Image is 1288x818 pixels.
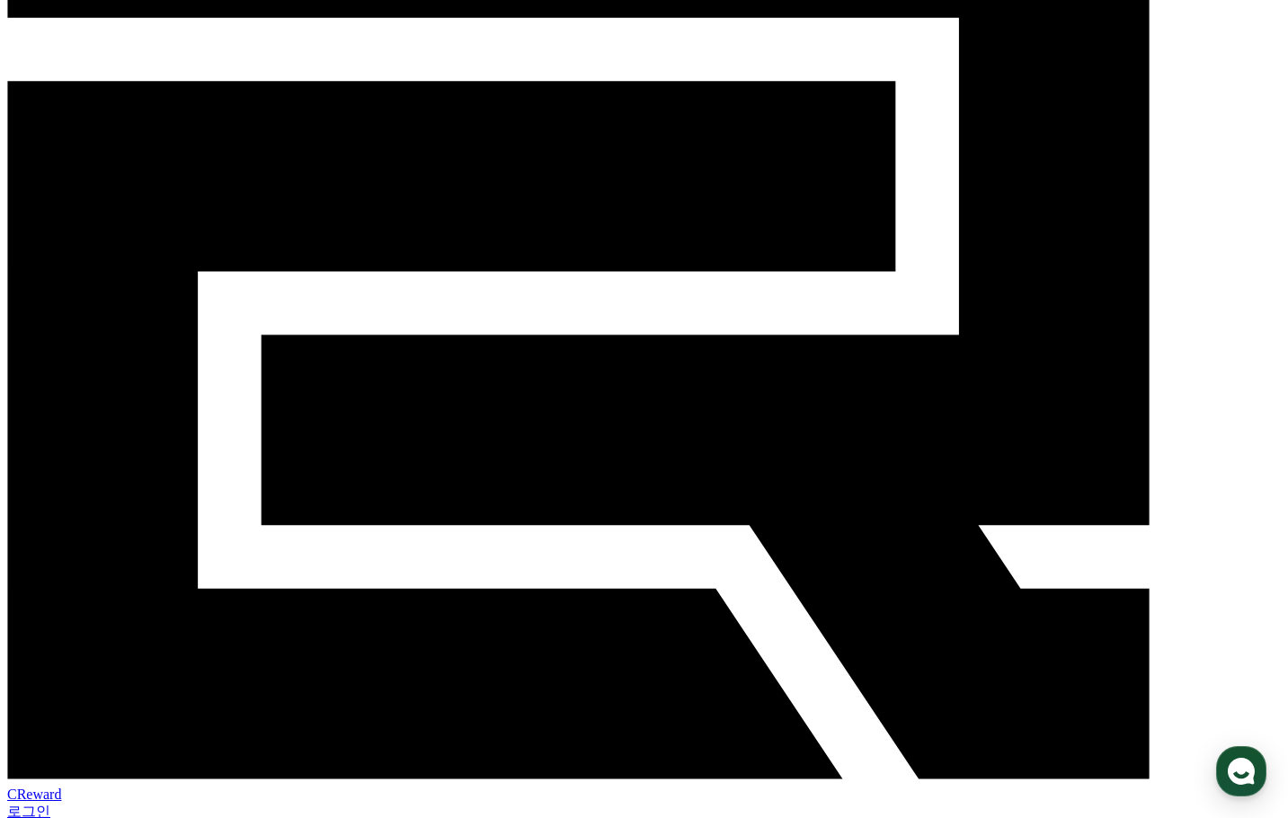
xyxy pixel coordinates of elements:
[164,598,186,612] span: 대화
[278,597,299,611] span: 설정
[7,787,61,802] span: CReward
[7,770,1281,802] a: CReward
[119,570,232,615] a: 대화
[5,570,119,615] a: 홈
[57,597,67,611] span: 홈
[232,570,345,615] a: 설정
